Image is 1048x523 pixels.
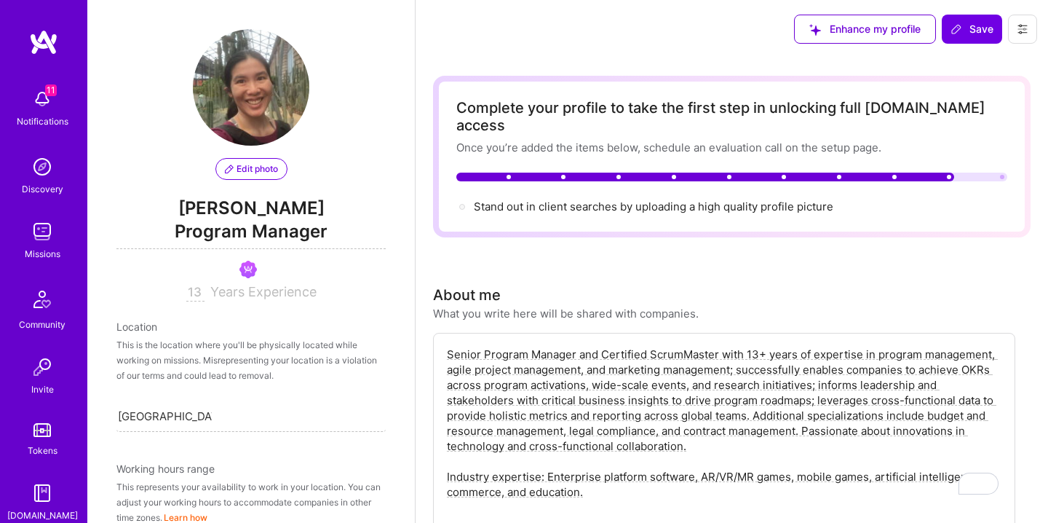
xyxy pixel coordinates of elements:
[116,337,386,383] div: This is the location where you'll be physically located while working on missions. Misrepresentin...
[809,24,821,36] i: icon SuggestedTeams
[215,158,287,180] button: Edit photo
[7,508,78,523] div: [DOMAIN_NAME]
[25,246,60,261] div: Missions
[33,423,51,437] img: tokens
[17,114,68,129] div: Notifications
[225,162,278,176] span: Edit photo
[28,84,57,114] img: bell
[19,317,65,332] div: Community
[474,199,833,214] div: Stand out in client searches by uploading a high quality profile picture
[456,99,1007,134] div: Complete your profile to take the first step in unlocking full [DOMAIN_NAME] access
[31,382,54,397] div: Invite
[45,84,57,96] span: 11
[28,479,57,508] img: guide book
[25,282,60,317] img: Community
[809,22,921,36] span: Enhance my profile
[28,443,57,458] div: Tokens
[116,463,215,475] span: Working hours range
[193,29,309,146] img: User Avatar
[433,284,501,306] div: About me
[225,165,234,173] i: icon PencilPurple
[445,345,1003,516] textarea: To enrich screen reader interactions, please activate Accessibility in Grammarly extension settings
[116,197,386,219] span: [PERSON_NAME]
[186,284,205,302] input: XX
[942,15,1002,44] button: Save
[116,319,386,334] div: Location
[794,15,936,44] button: Enhance my profile
[28,353,57,382] img: Invite
[239,261,257,278] img: Been on Mission
[29,29,58,55] img: logo
[433,306,699,321] div: What you write here will be shared with companies.
[950,22,993,36] span: Save
[456,140,1007,155] div: Once you’re added the items below, schedule an evaluation call on the setup page.
[210,284,317,299] span: Years Experience
[28,217,57,246] img: teamwork
[28,152,57,181] img: discovery
[22,181,63,197] div: Discovery
[116,219,386,249] span: Program Manager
